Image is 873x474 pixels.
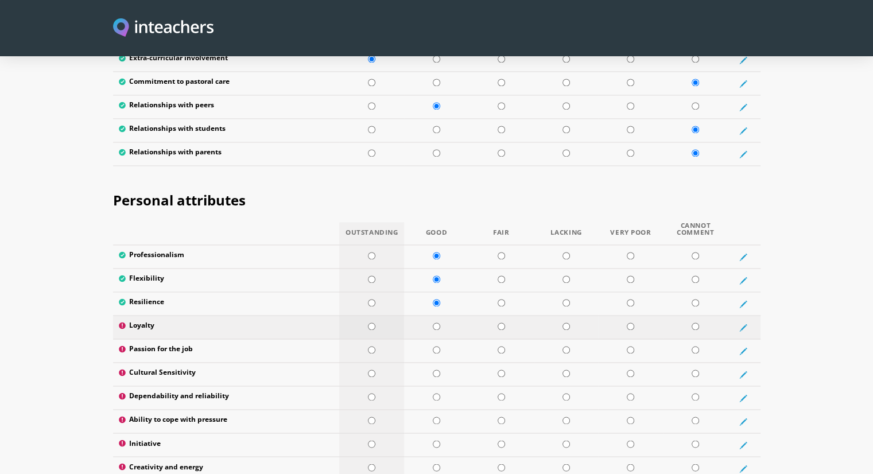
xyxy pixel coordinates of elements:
span: Personal attributes [113,191,246,209]
label: Professionalism [119,251,334,262]
a: Visit this site's homepage [113,18,214,38]
label: Extra-curricular involvement [119,54,334,65]
label: Relationships with peers [119,101,334,112]
img: Inteachers [113,18,214,38]
label: Relationships with students [119,125,334,136]
label: Passion for the job [119,345,334,356]
th: Good [404,222,469,245]
label: Flexibility [119,274,334,286]
label: Initiative [119,439,334,450]
th: Very Poor [598,222,663,245]
th: Fair [469,222,534,245]
label: Cultural Sensitivity [119,368,334,380]
th: Outstanding [339,222,404,245]
label: Resilience [119,298,334,309]
label: Commitment to pastoral care [119,77,334,89]
label: Loyalty [119,321,334,333]
label: Ability to cope with pressure [119,415,334,427]
label: Relationships with parents [119,148,334,160]
label: Creativity and energy [119,463,334,474]
label: Dependability and reliability [119,392,334,403]
th: Lacking [534,222,599,245]
th: Cannot Comment [663,222,728,245]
